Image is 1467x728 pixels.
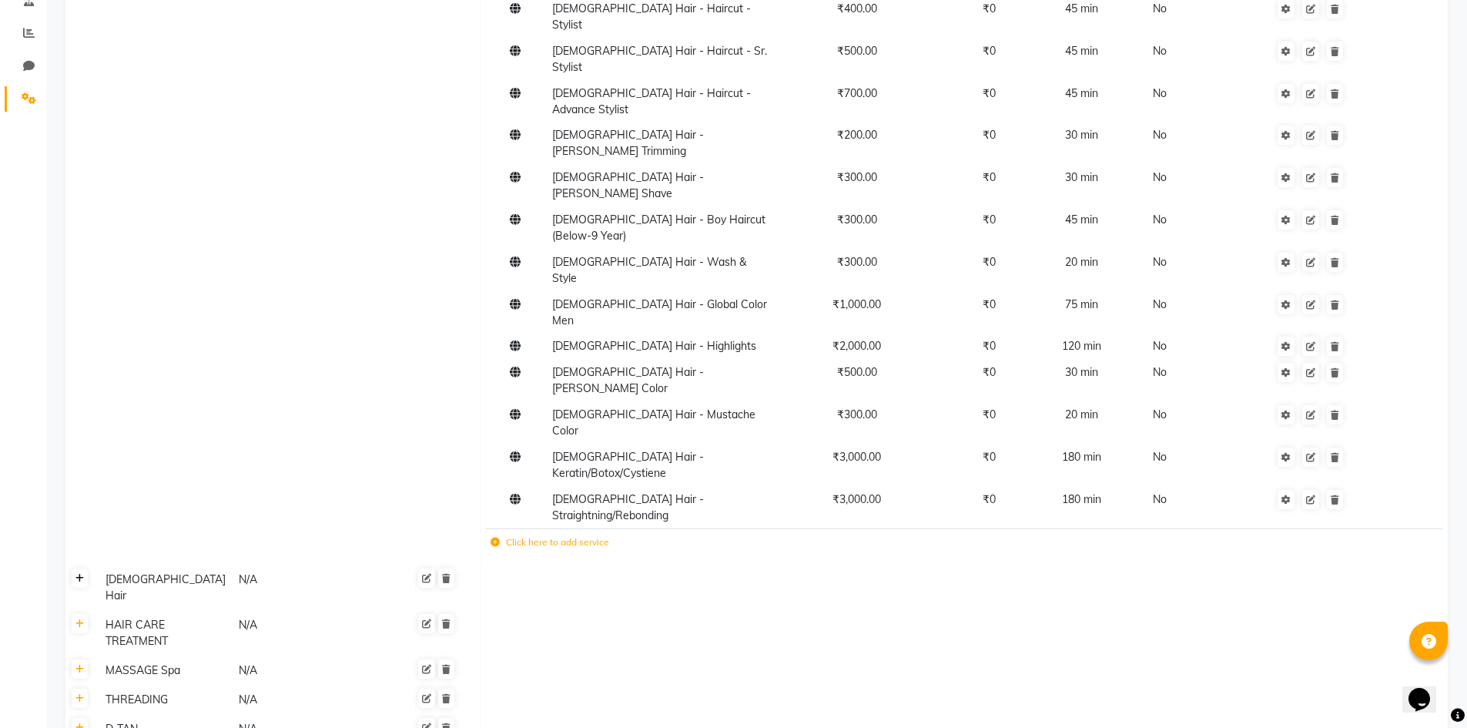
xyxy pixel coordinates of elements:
[837,128,877,142] span: ₹200.00
[237,570,369,606] div: N/A
[1153,2,1167,15] span: No
[983,365,996,379] span: ₹0
[1153,408,1167,421] span: No
[1153,213,1167,226] span: No
[552,297,767,327] span: [DEMOGRAPHIC_DATA] Hair - Global Color Men
[1065,86,1098,100] span: 45 min
[552,339,756,353] span: [DEMOGRAPHIC_DATA] Hair - Highlights
[983,339,996,353] span: ₹0
[552,44,767,74] span: [DEMOGRAPHIC_DATA] Hair - Haircut - Sr. Stylist
[983,492,996,506] span: ₹0
[983,408,996,421] span: ₹0
[983,170,996,184] span: ₹0
[837,213,877,226] span: ₹300.00
[983,2,996,15] span: ₹0
[552,213,765,243] span: [DEMOGRAPHIC_DATA] Hair - Boy Haircut (Below-9 Year)
[552,255,746,285] span: [DEMOGRAPHIC_DATA] Hair - Wash & Style
[1065,365,1098,379] span: 30 min
[1402,666,1452,713] iframe: chat widget
[837,365,877,379] span: ₹500.00
[491,535,609,549] label: Click here to add service
[1062,492,1101,506] span: 180 min
[837,2,877,15] span: ₹400.00
[552,170,704,200] span: [DEMOGRAPHIC_DATA] Hair - [PERSON_NAME] Shave
[832,492,881,506] span: ₹3,000.00
[99,690,231,710] div: THREADING
[983,128,996,142] span: ₹0
[1153,297,1167,311] span: No
[983,213,996,226] span: ₹0
[1065,297,1098,311] span: 75 min
[1153,492,1167,506] span: No
[837,255,877,269] span: ₹300.00
[1065,213,1098,226] span: 45 min
[1065,408,1098,421] span: 20 min
[832,450,881,464] span: ₹3,000.00
[837,86,877,100] span: ₹700.00
[832,339,881,353] span: ₹2,000.00
[552,128,704,158] span: [DEMOGRAPHIC_DATA] Hair - [PERSON_NAME] Trimming
[1065,2,1098,15] span: 45 min
[99,616,231,651] div: HAIR CARE TREATMENT
[237,661,369,680] div: N/A
[1065,170,1098,184] span: 30 min
[1065,255,1098,269] span: 20 min
[237,690,369,710] div: N/A
[1153,450,1167,464] span: No
[552,86,751,116] span: [DEMOGRAPHIC_DATA] Hair - Haircut - Advance Stylist
[99,570,231,606] div: [DEMOGRAPHIC_DATA] Hair
[983,255,996,269] span: ₹0
[1153,365,1167,379] span: No
[1153,170,1167,184] span: No
[983,44,996,58] span: ₹0
[1153,128,1167,142] span: No
[1065,44,1098,58] span: 45 min
[983,297,996,311] span: ₹0
[832,297,881,311] span: ₹1,000.00
[552,365,704,395] span: [DEMOGRAPHIC_DATA] Hair - [PERSON_NAME] Color
[552,2,751,32] span: [DEMOGRAPHIC_DATA] Hair - Haircut - Stylist
[837,170,877,184] span: ₹300.00
[983,450,996,464] span: ₹0
[99,661,231,680] div: MASSAGE Spa
[1062,339,1101,353] span: 120 min
[552,450,704,480] span: [DEMOGRAPHIC_DATA] Hair - Keratin/Botox/Cystiene
[983,86,996,100] span: ₹0
[1153,44,1167,58] span: No
[1153,339,1167,353] span: No
[1065,128,1098,142] span: 30 min
[552,408,755,438] span: [DEMOGRAPHIC_DATA] Hair - Mustache Color
[1062,450,1101,464] span: 180 min
[1153,86,1167,100] span: No
[837,408,877,421] span: ₹300.00
[1153,255,1167,269] span: No
[552,492,704,522] span: [DEMOGRAPHIC_DATA] Hair - Straightning/Rebonding
[237,616,369,651] div: N/A
[837,44,877,58] span: ₹500.00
